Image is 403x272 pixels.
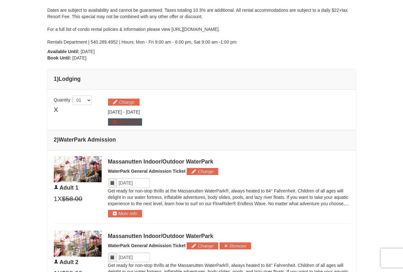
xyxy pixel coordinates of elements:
[187,168,218,175] button: Change
[108,210,142,217] button: More Info
[123,109,125,115] span: -
[108,169,186,174] span: WaterPark General Admission Ticket
[108,99,140,106] button: Change
[126,109,140,115] span: [DATE]
[47,49,80,54] strong: Available Until:
[81,49,95,54] span: [DATE]
[57,194,62,204] span: X
[108,188,349,207] p: Get ready for non-stop thrills at the Massanutten WaterPark®, always heated to 84° Fahrenheit. Ch...
[108,233,349,239] div: Massanutten Indoor/Outdoor WaterPark
[108,118,142,125] button: More Info
[219,242,251,249] button: Remove
[187,242,218,249] button: Change
[108,158,349,165] div: Massanutten Indoor/Outdoor WaterPark
[47,55,71,60] strong: Book Until:
[54,76,349,82] h4: 1 Lodging
[57,76,59,82] span: )
[108,243,186,248] span: WaterPark General Admission Ticket
[108,109,122,115] span: [DATE]
[54,97,92,102] span: Quantity :
[60,185,78,191] span: Adult 1
[57,136,59,143] span: )
[54,156,102,182] img: 6619917-1403-22d2226d.jpg
[72,55,86,60] span: [DATE]
[62,194,82,204] span: $58.00
[54,194,58,204] span: 1
[54,231,102,257] img: 6619917-1403-22d2226d.jpg
[60,259,78,265] span: Adult 2
[54,136,349,143] h4: 2 WaterPark Admission
[54,105,58,115] span: X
